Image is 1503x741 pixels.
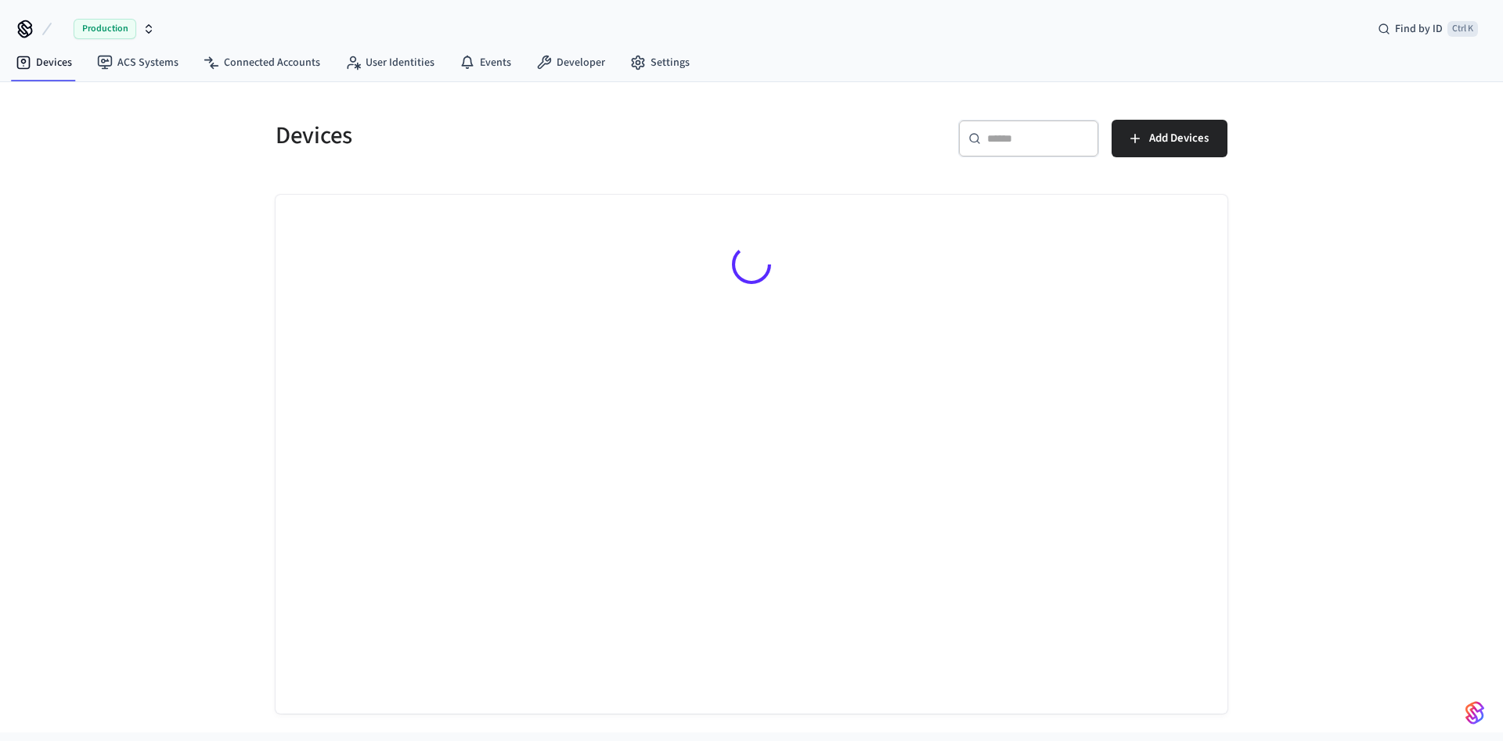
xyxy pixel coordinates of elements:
[333,49,447,77] a: User Identities
[1149,128,1209,149] span: Add Devices
[85,49,191,77] a: ACS Systems
[1447,21,1478,37] span: Ctrl K
[191,49,333,77] a: Connected Accounts
[276,120,742,152] h5: Devices
[1465,700,1484,725] img: SeamLogoGradient.69752ec5.svg
[447,49,524,77] a: Events
[1112,120,1227,157] button: Add Devices
[74,19,136,39] span: Production
[1365,15,1490,43] div: Find by IDCtrl K
[524,49,618,77] a: Developer
[618,49,702,77] a: Settings
[1395,21,1443,37] span: Find by ID
[3,49,85,77] a: Devices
